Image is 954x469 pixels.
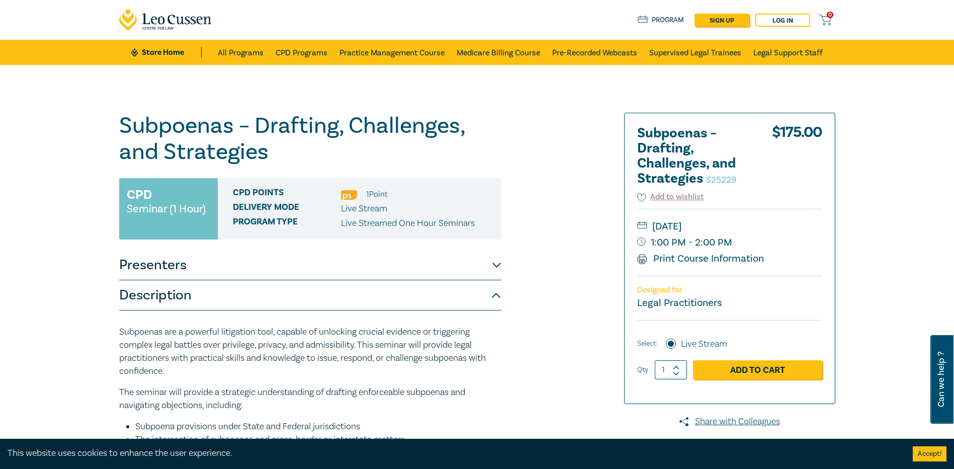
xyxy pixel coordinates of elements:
a: Legal Support Staff [753,40,823,65]
a: Store Home [131,47,201,58]
span: Can we help ? [936,341,946,418]
a: Practice Management Course [339,40,445,65]
span: 0 [827,12,833,18]
div: $ 175.00 [772,126,822,191]
a: Medicare Billing Course [457,40,540,65]
a: Log in [755,14,810,27]
span: CPD Points [233,188,341,201]
small: S25229 [706,174,736,186]
p: Live Streamed One Hour Seminars [341,217,475,230]
li: 1 Point [366,188,388,201]
label: Qty [637,364,648,375]
small: 1:00 PM - 2:00 PM [637,234,822,251]
li: Subpoena provisions under State and Federal jurisdictions [135,420,501,433]
h1: Subpoenas – Drafting, Challenges, and Strategies [119,113,501,165]
small: Seminar (1 Hour) [127,204,206,214]
a: sign up [695,14,749,27]
small: Legal Practitioners [637,296,722,309]
button: Add to wishlist [637,191,704,203]
a: Supervised Legal Trainees [649,40,741,65]
h2: Subpoenas – Drafting, Challenges, and Strategies [637,126,748,186]
li: The intersection of subpoenas and cross-border or interstate matters [135,433,501,446]
input: 1 [655,360,687,379]
span: Delivery Mode [233,202,341,215]
span: Live Stream [341,203,387,214]
span: Select: [637,338,657,349]
a: Program [638,15,684,26]
a: All Programs [218,40,264,65]
img: Professional Skills [341,190,357,200]
p: Subpoenas are a powerful litigation tool, capable of unlocking crucial evidence or triggering com... [119,326,501,378]
a: Pre-Recorded Webcasts [552,40,637,65]
a: Print Course Information [637,252,764,265]
a: CPD Programs [276,40,327,65]
p: The seminar will provide a strategic understanding of drafting enforceable subpoenas and navigati... [119,386,501,412]
button: Description [119,280,501,310]
h3: CPD [127,186,152,204]
button: Accept cookies [913,446,946,461]
button: Presenters [119,250,501,280]
p: Designed for [637,285,822,295]
label: Live Stream [681,338,727,351]
a: Add to Cart [693,360,822,379]
a: Share with Colleagues [624,415,835,428]
span: Program type [233,217,341,230]
div: This website uses cookies to enhance the user experience. [8,447,898,460]
small: [DATE] [637,218,822,234]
